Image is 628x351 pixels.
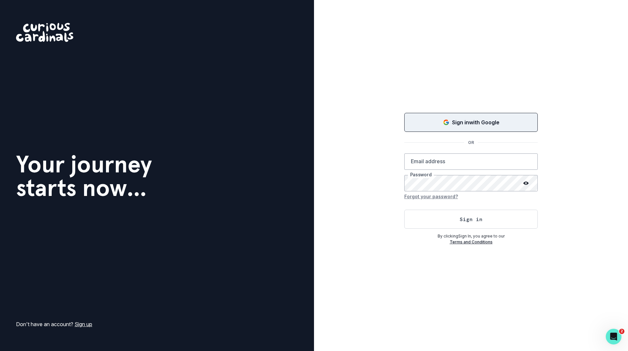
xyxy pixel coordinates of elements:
iframe: Intercom live chat [606,329,621,344]
button: Sign in with Google (GSuite) [404,113,538,132]
p: OR [464,140,478,146]
span: 2 [619,329,624,334]
h1: Your journey starts now... [16,152,152,200]
img: Curious Cardinals Logo [16,23,73,42]
p: Sign in with Google [452,118,499,126]
p: By clicking Sign In , you agree to our [404,233,538,239]
button: Sign in [404,210,538,229]
a: Terms and Conditions [450,239,493,244]
a: Sign up [75,321,92,327]
button: Forgot your password? [404,191,458,202]
p: Don't have an account? [16,320,92,328]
